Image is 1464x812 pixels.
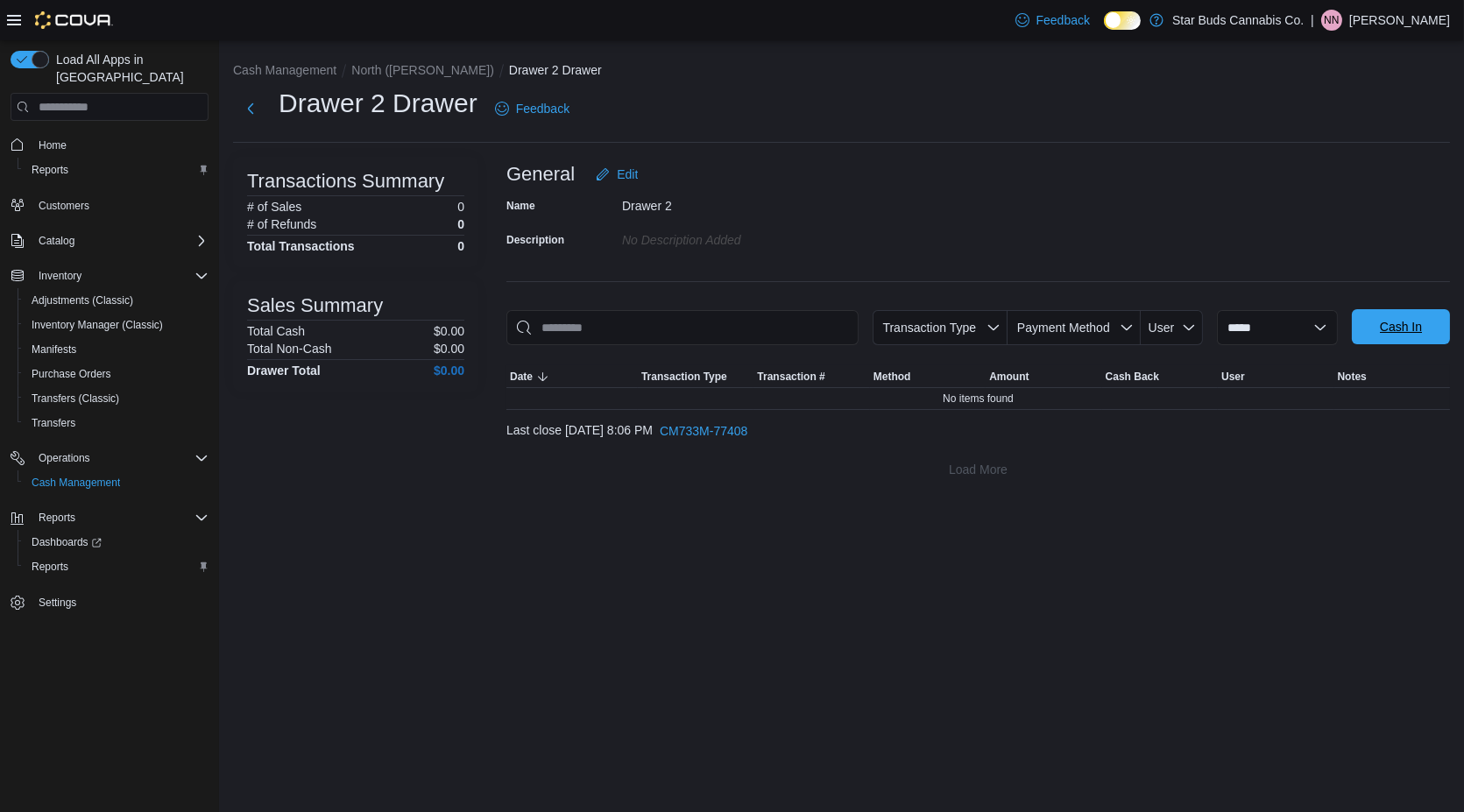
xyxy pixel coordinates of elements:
span: Operations [39,451,90,465]
span: No items found [943,392,1014,406]
span: Cash In [1380,318,1422,335]
button: Catalog [32,230,81,251]
button: Edit [589,157,645,192]
span: Catalog [32,230,209,251]
span: User [1149,321,1175,335]
span: Payment Method [1017,321,1110,335]
span: Reports [32,560,68,574]
div: Drawer 2 [622,192,857,213]
span: CM733M-77408 [660,422,747,440]
span: Dashboards [25,532,209,553]
button: User [1218,366,1333,387]
a: Settings [32,592,83,613]
span: Catalog [39,234,74,248]
span: Manifests [32,342,76,357]
a: Cash Management [25,472,127,493]
a: Manifests [25,339,83,360]
span: Customers [39,199,89,213]
button: Load More [506,452,1450,487]
span: Home [39,138,67,152]
span: Date [510,370,533,384]
button: Inventory [4,264,216,288]
span: Transfers (Classic) [25,388,209,409]
div: Last close [DATE] 8:06 PM [506,413,1450,448]
h6: Total Cash [247,324,305,338]
a: Purchase Orders [25,364,118,385]
button: Adjustments (Classic) [18,288,216,313]
span: Adjustments (Classic) [32,293,133,307]
button: Operations [4,446,216,470]
div: Nickolas Nixon [1321,10,1342,31]
span: Feedback [1036,11,1090,29]
h3: Sales Summary [247,295,383,316]
button: Inventory Manager (Classic) [18,313,216,337]
span: User [1221,370,1245,384]
span: Settings [39,596,76,610]
span: Load More [949,461,1008,478]
button: Transaction # [753,366,869,387]
span: Reports [25,556,209,577]
a: Inventory Manager (Classic) [25,314,170,335]
button: Cash Management [233,63,336,77]
span: Inventory Manager (Classic) [32,318,163,332]
span: Edit [617,166,638,183]
span: Cash Management [32,476,120,490]
h3: Transactions Summary [247,171,444,192]
button: Purchase Orders [18,362,216,386]
h4: Total Transactions [247,239,355,253]
h6: # of Refunds [247,217,316,231]
button: Transaction Type [873,310,1008,345]
p: $0.00 [434,324,464,338]
span: Customers [32,194,209,216]
p: | [1311,10,1314,31]
label: Name [506,199,535,213]
button: Reports [4,505,216,530]
button: Cash In [1352,309,1450,344]
button: Reports [18,158,216,182]
button: Drawer 2 Drawer [509,63,602,77]
span: Reports [39,511,75,525]
a: Adjustments (Classic) [25,290,140,311]
label: Description [506,233,564,247]
input: Dark Mode [1104,11,1141,30]
span: Purchase Orders [25,364,209,385]
span: Transaction Type [882,321,976,335]
span: Inventory Manager (Classic) [25,314,209,335]
button: Transaction Type [638,366,753,387]
span: Cash Management [25,472,209,493]
span: Home [32,133,209,155]
button: Transfers [18,411,216,435]
button: Date [506,366,638,387]
button: Manifests [18,337,216,362]
span: NN [1324,10,1339,31]
p: 0 [457,200,464,214]
a: Dashboards [18,530,216,554]
span: Purchase Orders [32,367,111,381]
button: Amount [986,366,1101,387]
span: Notes [1338,370,1367,384]
h4: Drawer Total [247,364,321,378]
nav: An example of EuiBreadcrumbs [233,61,1450,82]
button: Home [4,131,216,157]
button: Settings [4,590,216,615]
span: Dashboards [32,535,102,549]
button: North ([PERSON_NAME]) [351,63,494,77]
button: Cash Back [1102,366,1218,387]
button: Operations [32,448,97,469]
span: Manifests [25,339,209,360]
button: Notes [1334,366,1450,387]
h6: # of Sales [247,200,301,214]
p: $0.00 [434,342,464,356]
button: Reports [32,507,82,528]
p: [PERSON_NAME] [1349,10,1450,31]
span: Reports [25,159,209,180]
button: Inventory [32,265,88,286]
span: Transfers [25,413,209,434]
span: Settings [32,591,209,613]
a: Dashboards [25,532,109,553]
button: Customers [4,193,216,218]
h4: 0 [457,239,464,253]
a: Feedback [488,91,576,126]
p: Star Buds Cannabis Co. [1172,10,1304,31]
